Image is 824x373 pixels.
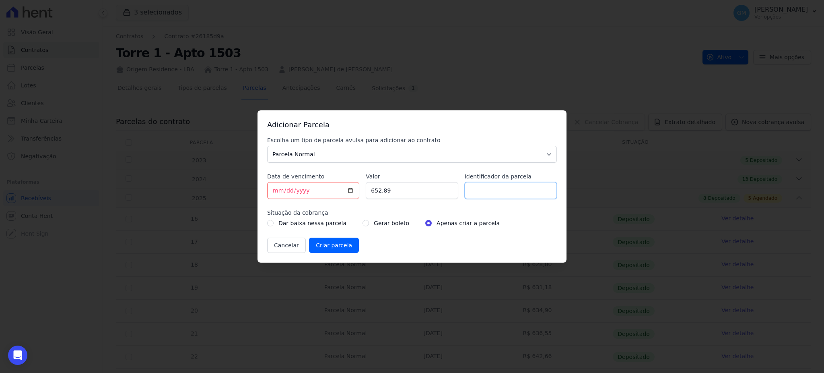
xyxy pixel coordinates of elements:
[267,209,557,217] label: Situação da cobrança
[267,238,306,253] button: Cancelar
[309,238,359,253] input: Criar parcela
[278,218,346,228] label: Dar baixa nessa parcela
[267,120,557,130] h3: Adicionar Parcela
[8,346,27,365] div: Open Intercom Messenger
[437,218,500,228] label: Apenas criar a parcela
[267,172,359,180] label: Data de vencimento
[465,172,557,180] label: Identificador da parcela
[267,136,557,144] label: Escolha um tipo de parcela avulsa para adicionar ao contrato
[374,218,409,228] label: Gerar boleto
[366,172,458,180] label: Valor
